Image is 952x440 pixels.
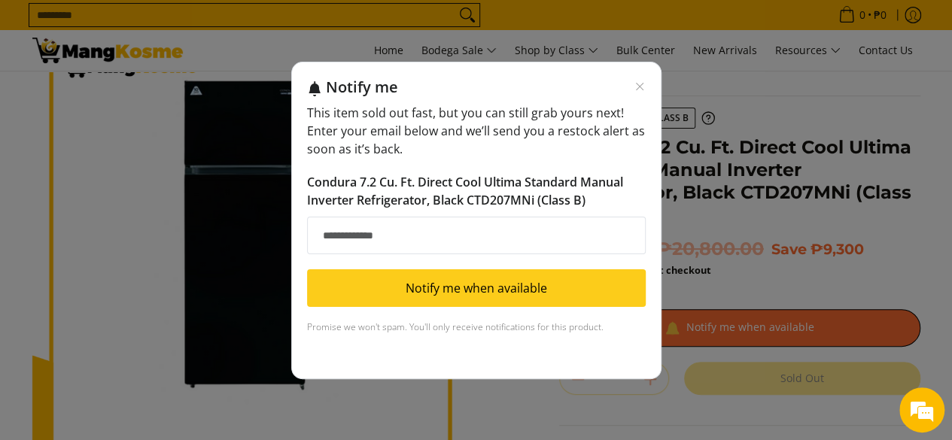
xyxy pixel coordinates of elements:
[307,269,646,307] button: Notify me when available
[307,173,646,209] p: Condura 7.2 Cu. Ft. Direct Cool Ultima Standard Manual Inverter Refrigerator, Black CTD207MNi (Cl...
[634,80,646,93] button: Close modal
[307,318,646,337] div: Promise we won't spam. You'll only receive notifications for this product.
[326,77,398,96] h2: Notify me
[307,81,322,96] img: Notification bell icon
[307,104,646,158] p: This item sold out fast, but you can still grab yours next! Enter your email below and we’ll send...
